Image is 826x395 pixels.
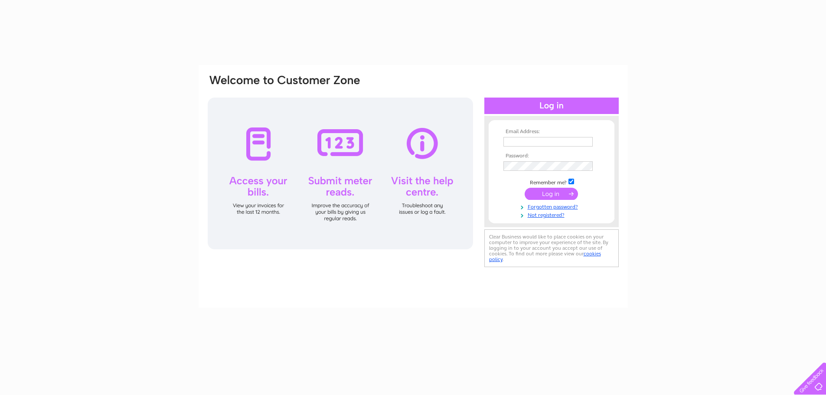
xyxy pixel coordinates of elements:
input: Submit [525,188,578,200]
div: Clear Business would like to place cookies on your computer to improve your experience of the sit... [484,229,619,267]
a: cookies policy [489,251,601,262]
a: Not registered? [503,210,602,219]
td: Remember me? [501,177,602,186]
th: Password: [501,153,602,159]
a: Forgotten password? [503,202,602,210]
th: Email Address: [501,129,602,135]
